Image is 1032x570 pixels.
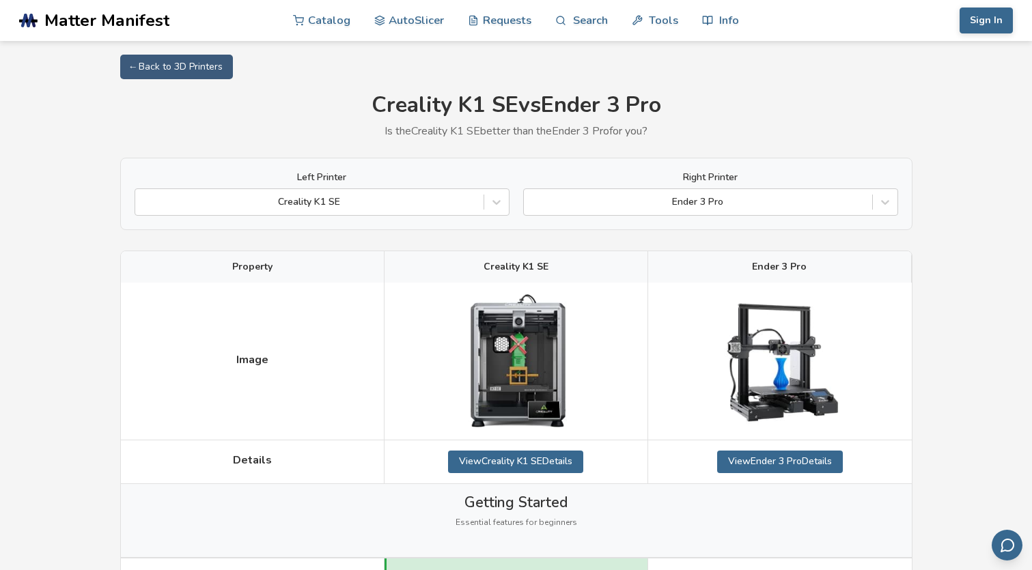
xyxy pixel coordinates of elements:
input: Ender 3 Pro [531,197,533,208]
a: ← Back to 3D Printers [120,55,233,79]
span: Property [232,261,273,272]
label: Right Printer [523,172,898,183]
img: Creality K1 SE [447,293,584,429]
button: Sign In [960,8,1013,33]
a: ViewEnder 3 ProDetails [717,451,843,472]
button: Send feedback via email [992,530,1022,560]
span: Image [236,354,268,366]
span: Details [233,454,272,466]
a: ViewCreality K1 SEDetails [448,451,583,472]
span: Getting Started [464,494,568,511]
p: Is the Creality K1 SE better than the Ender 3 Pro for you? [120,125,912,137]
img: Ender 3 Pro [712,293,848,429]
span: Essential features for beginners [456,518,577,528]
span: Ender 3 Pro [752,261,807,272]
h1: Creality K1 SE vs Ender 3 Pro [120,93,912,118]
span: Creality K1 SE [484,261,548,272]
span: Matter Manifest [44,11,169,30]
label: Left Printer [135,172,510,183]
input: Creality K1 SE [142,197,145,208]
